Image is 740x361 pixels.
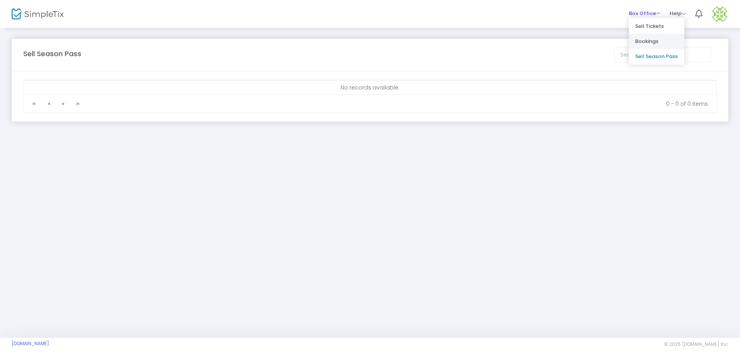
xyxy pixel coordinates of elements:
[629,49,684,64] li: Sell Season Pass
[629,34,684,49] li: Bookings
[24,80,716,95] div: Data table
[341,84,399,91] span: No records available.
[629,19,684,34] li: Sell Tickets
[629,10,660,17] span: Box Office
[91,100,708,108] kendo-pager-info: 0 - 0 of 0 items
[12,340,49,347] a: [DOMAIN_NAME]
[670,10,686,17] span: Help
[664,341,728,347] span: © 2025 [DOMAIN_NAME] Inc.
[614,47,711,62] input: Search Season Pass
[23,48,81,59] m-panel-title: Sell Season Pass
